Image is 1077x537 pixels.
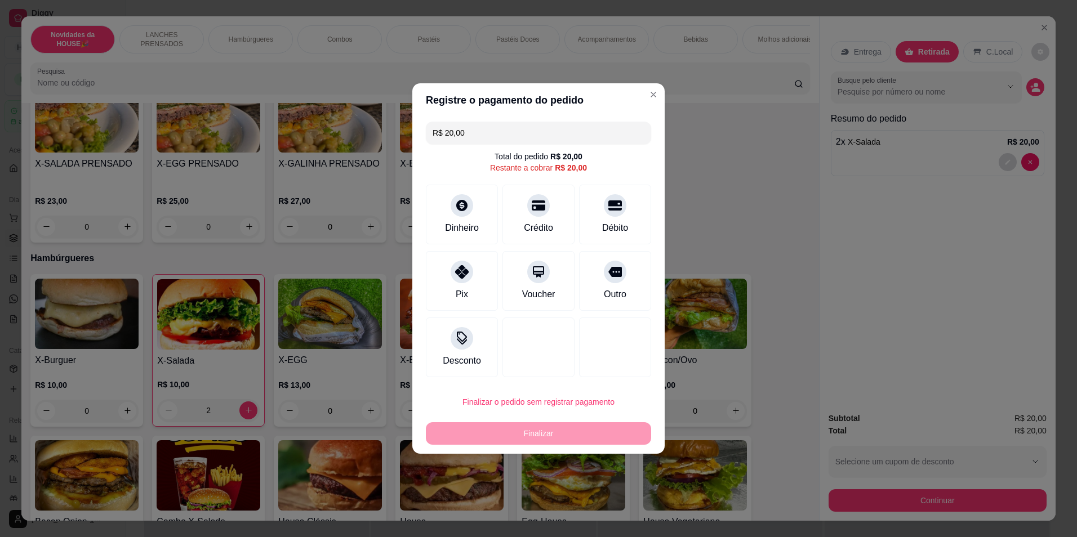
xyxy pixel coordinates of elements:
div: Pix [456,288,468,301]
div: Crédito [524,221,553,235]
div: Voucher [522,288,555,301]
div: R$ 20,00 [555,162,587,173]
button: Finalizar o pedido sem registrar pagamento [426,391,651,413]
div: Outro [604,288,626,301]
header: Registre o pagamento do pedido [412,83,665,117]
div: Total do pedido [495,151,582,162]
div: Restante a cobrar [490,162,587,173]
div: Desconto [443,354,481,368]
button: Close [644,86,662,104]
div: Dinheiro [445,221,479,235]
div: R$ 20,00 [550,151,582,162]
div: Débito [602,221,628,235]
input: Ex.: hambúrguer de cordeiro [433,122,644,144]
